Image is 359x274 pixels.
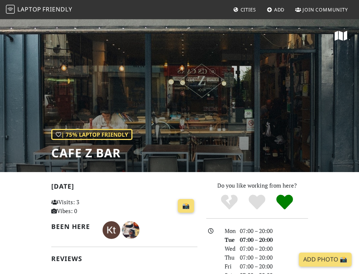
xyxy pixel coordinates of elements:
div: No [215,194,243,210]
span: Laptop [17,5,41,13]
h2: Reviews [51,255,197,263]
div: Definitely! [271,194,298,210]
a: LaptopFriendly LaptopFriendly [6,3,72,16]
div: Fri [220,262,236,271]
div: 07:00 – 20:00 [235,235,312,244]
a: Cities [230,3,259,16]
span: Add [274,6,285,13]
a: 📸 [178,199,194,213]
div: 07:00 – 20:00 [235,244,312,253]
div: 07:00 – 20:00 [235,262,312,271]
p: Visits: 3 Vibes: 0 [51,198,94,215]
span: Friendly [42,5,72,13]
h2: [DATE] [51,182,197,193]
h2: Been here [51,223,94,230]
p: Do you like working from here? [206,181,308,190]
div: Thu [220,253,236,262]
div: Tue [220,235,236,244]
img: 2708-kt.jpg [103,221,120,239]
img: LaptopFriendly [6,5,15,14]
span: Cigdem Boru [122,225,139,233]
span: Cities [241,6,256,13]
a: Add Photo 📸 [299,253,352,267]
div: 07:00 – 20:00 [235,253,312,262]
div: Wed [220,244,236,253]
a: Join Community [292,3,351,16]
img: 1298-cigdem.jpg [122,221,139,239]
div: Yes [243,194,271,210]
span: Join Community [303,6,348,13]
div: Mon [220,226,236,235]
h1: Cafe Z Bar [51,146,132,160]
div: 07:00 – 20:00 [235,226,312,235]
a: Add [264,3,288,16]
div: | 75% Laptop Friendly [51,129,132,140]
span: Kt G [103,225,122,233]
